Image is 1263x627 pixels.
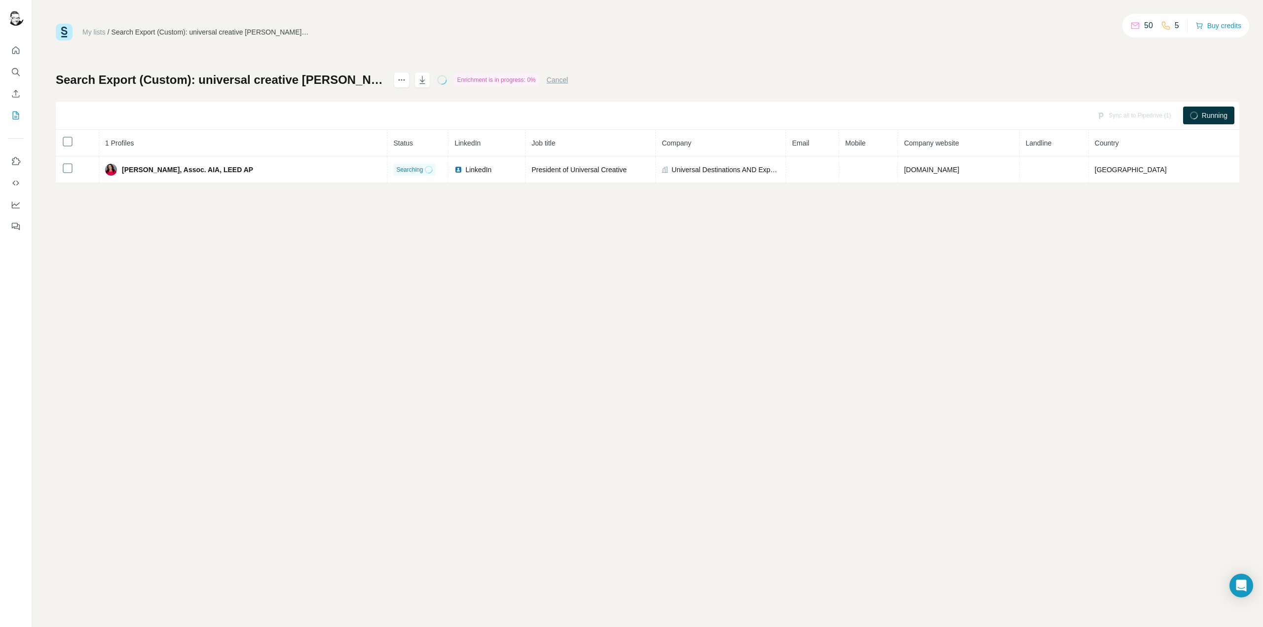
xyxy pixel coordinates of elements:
[792,139,809,147] span: Email
[1095,166,1167,174] span: [GEOGRAPHIC_DATA]
[8,196,24,214] button: Dashboard
[454,139,481,147] span: LinkedIn
[662,139,691,147] span: Company
[1095,139,1119,147] span: Country
[671,165,780,175] span: Universal Destinations AND Experiences
[547,75,568,85] button: Cancel
[454,74,538,86] div: Enrichment is in progress: 0%
[56,24,73,40] img: Surfe Logo
[8,218,24,235] button: Feedback
[1026,139,1052,147] span: Landline
[8,152,24,170] button: Use Surfe on LinkedIn
[531,166,627,174] span: President of Universal Creative
[465,165,491,175] span: LinkedIn
[8,174,24,192] button: Use Surfe API
[111,27,309,37] div: Search Export (Custom): universal creative [PERSON_NAME] - [DATE] 15:36
[531,139,555,147] span: Job title
[396,165,423,174] span: Searching
[122,165,253,175] span: [PERSON_NAME], Assoc. AIA, LEED AP
[108,27,110,37] li: /
[1175,20,1179,32] p: 5
[904,139,959,147] span: Company website
[454,166,462,174] img: LinkedIn logo
[1195,19,1241,33] button: Buy credits
[845,139,865,147] span: Mobile
[8,107,24,124] button: My lists
[8,41,24,59] button: Quick start
[105,139,134,147] span: 1 Profiles
[8,85,24,103] button: Enrich CSV
[1202,111,1227,120] span: Running
[904,166,959,174] span: [DOMAIN_NAME]
[82,28,106,36] a: My lists
[8,63,24,81] button: Search
[56,72,385,88] h1: Search Export (Custom): universal creative [PERSON_NAME] - [DATE] 15:36
[393,139,413,147] span: Status
[1229,574,1253,597] div: Open Intercom Messenger
[1144,20,1153,32] p: 50
[105,164,117,176] img: Avatar
[394,72,409,88] button: actions
[8,10,24,26] img: Avatar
